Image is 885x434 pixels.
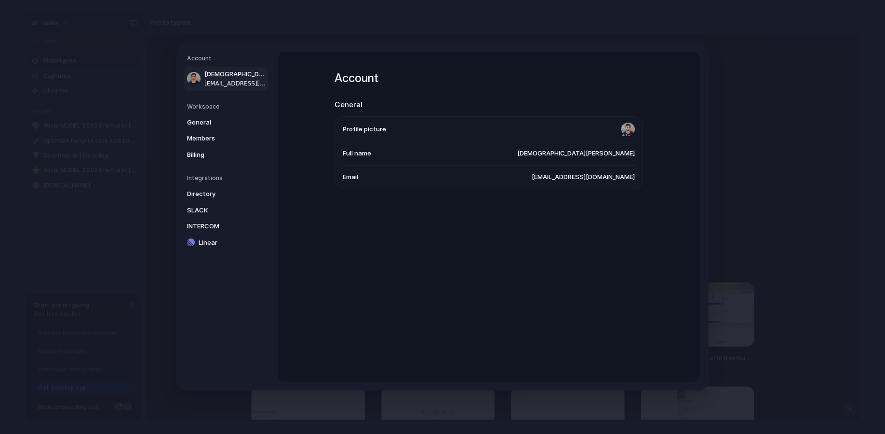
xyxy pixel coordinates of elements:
span: Billing [187,150,249,160]
a: Billing [184,147,268,163]
a: INTERCOM [184,219,268,234]
h2: General [335,99,643,111]
h5: Workspace [187,102,268,111]
span: Linear [199,238,260,248]
h5: Account [187,54,268,63]
a: Linear [184,235,268,251]
a: Directory [184,186,268,202]
span: [EMAIL_ADDRESS][DOMAIN_NAME] [204,79,266,88]
h5: Integrations [187,174,268,182]
a: Members [184,131,268,146]
span: Email [343,172,358,182]
a: General [184,115,268,130]
span: SLACK [187,206,249,215]
span: Directory [187,189,249,199]
a: SLACK [184,203,268,218]
span: Profile picture [343,125,386,134]
span: [DEMOGRAPHIC_DATA][PERSON_NAME] [204,70,266,79]
h1: Account [335,70,643,87]
span: [DEMOGRAPHIC_DATA][PERSON_NAME] [517,149,635,158]
span: General [187,118,249,127]
a: [DEMOGRAPHIC_DATA][PERSON_NAME][EMAIL_ADDRESS][DOMAIN_NAME] [184,67,268,91]
span: INTERCOM [187,222,249,231]
span: [EMAIL_ADDRESS][DOMAIN_NAME] [532,172,635,182]
span: Full name [343,149,371,158]
span: Members [187,134,249,143]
